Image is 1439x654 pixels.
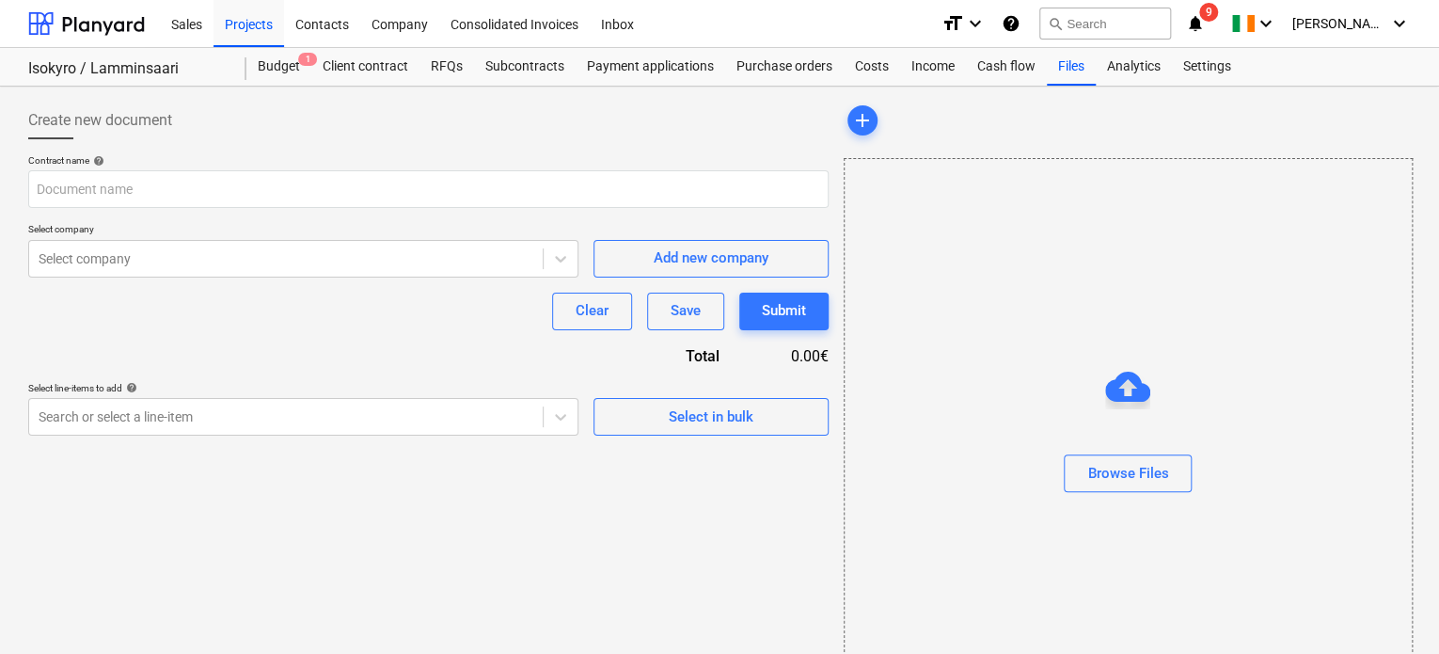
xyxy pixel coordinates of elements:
span: add [851,109,874,132]
span: 9 [1199,3,1218,22]
p: Select company [28,223,578,239]
input: Document name [28,170,829,208]
div: Select in bulk [669,405,753,429]
a: Cash flow [966,48,1047,86]
i: keyboard_arrow_down [1388,12,1411,35]
a: Client contract [311,48,419,86]
button: Submit [739,293,829,330]
div: Isokyro / Lamminsaari [28,59,224,79]
a: Purchase orders [725,48,844,86]
div: Total [584,345,750,367]
button: Search [1039,8,1171,40]
span: 1 [298,53,317,66]
a: Settings [1172,48,1242,86]
a: Costs [844,48,900,86]
span: Create new document [28,109,172,132]
button: Select in bulk [593,398,829,436]
a: Subcontracts [474,48,576,86]
div: Contract name [28,154,829,167]
div: Budget [246,48,311,86]
a: Budget1 [246,48,311,86]
i: notifications [1186,12,1205,35]
a: Payment applications [576,48,725,86]
div: Select line-items to add [28,382,578,394]
span: search [1048,16,1063,31]
span: help [122,382,137,393]
div: 0.00€ [750,345,829,367]
a: Income [900,48,966,86]
i: keyboard_arrow_down [1255,12,1277,35]
span: [PERSON_NAME] [1292,16,1386,31]
i: Knowledge base [1002,12,1020,35]
i: keyboard_arrow_down [964,12,987,35]
a: Files [1047,48,1096,86]
button: Clear [552,293,632,330]
a: Analytics [1096,48,1172,86]
div: Add new company [654,246,768,270]
button: Save [647,293,724,330]
div: Browse Files [1087,461,1168,486]
button: Browse Files [1064,455,1192,492]
div: Save [671,298,701,323]
div: Submit [762,298,806,323]
button: Add new company [593,240,829,278]
div: Clear [576,298,609,323]
i: format_size [941,12,964,35]
a: RFQs [419,48,474,86]
span: help [89,155,104,167]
